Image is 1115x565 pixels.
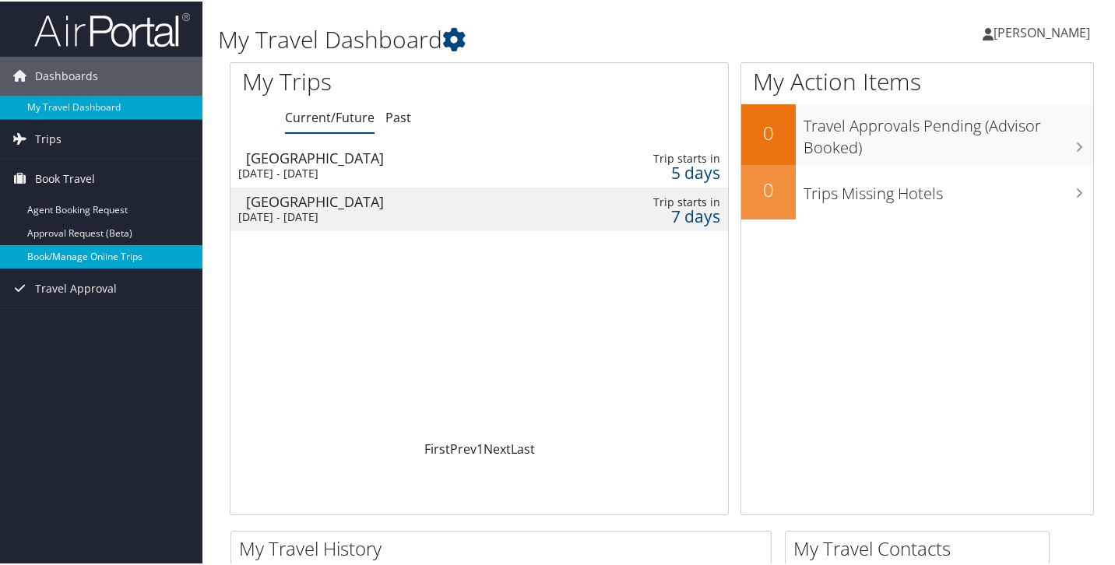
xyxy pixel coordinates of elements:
[450,439,477,456] a: Prev
[614,194,720,208] div: Trip starts in
[238,209,557,223] div: [DATE] - [DATE]
[35,268,117,307] span: Travel Approval
[983,8,1106,54] a: [PERSON_NAME]
[238,165,557,179] div: [DATE] - [DATE]
[804,106,1093,157] h3: Travel Approvals Pending (Advisor Booked)
[35,55,98,94] span: Dashboards
[246,193,565,207] div: [GEOGRAPHIC_DATA]
[511,439,535,456] a: Last
[218,22,810,54] h1: My Travel Dashboard
[35,158,95,197] span: Book Travel
[741,64,1093,97] h1: My Action Items
[614,164,720,178] div: 5 days
[285,107,375,125] a: Current/Future
[741,103,1093,163] a: 0Travel Approvals Pending (Advisor Booked)
[793,534,1049,560] h2: My Travel Contacts
[614,150,720,164] div: Trip starts in
[242,64,509,97] h1: My Trips
[484,439,511,456] a: Next
[34,10,190,47] img: airportal-logo.png
[614,208,720,222] div: 7 days
[994,23,1090,40] span: [PERSON_NAME]
[477,439,484,456] a: 1
[385,107,411,125] a: Past
[741,163,1093,218] a: 0Trips Missing Hotels
[804,174,1093,203] h3: Trips Missing Hotels
[239,534,771,560] h2: My Travel History
[741,175,796,202] h2: 0
[424,439,450,456] a: First
[35,118,62,157] span: Trips
[246,149,565,163] div: [GEOGRAPHIC_DATA]
[741,118,796,145] h2: 0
